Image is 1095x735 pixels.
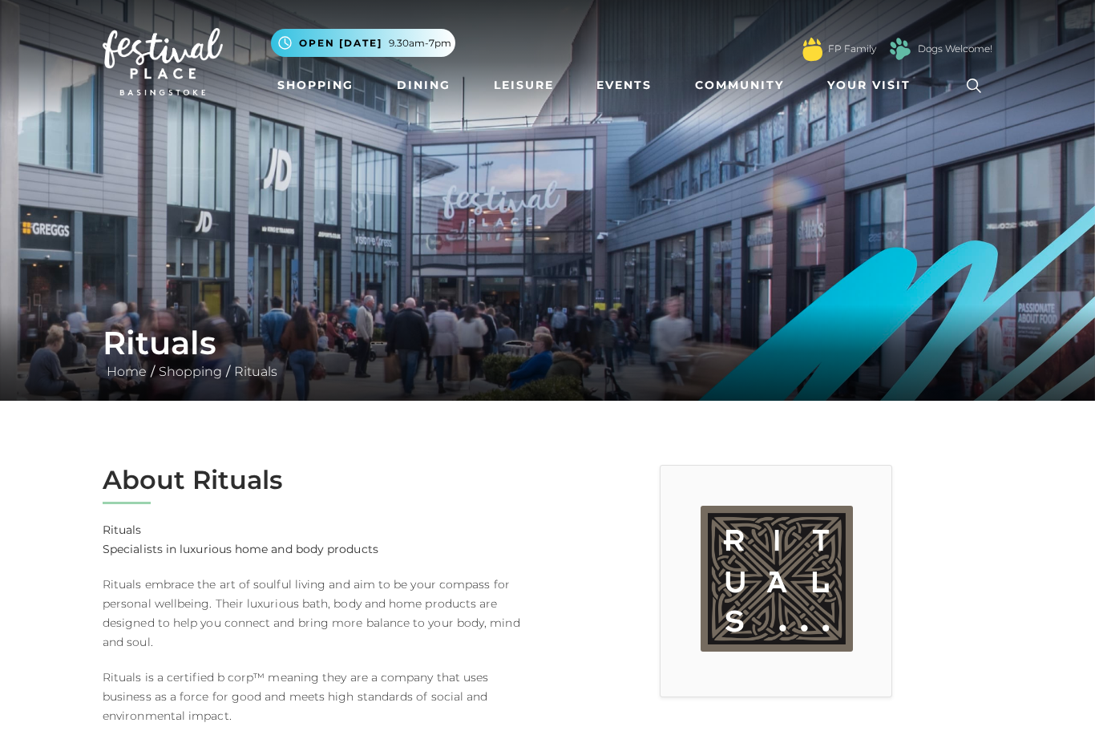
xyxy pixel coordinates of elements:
[103,668,535,725] p: Rituals is a certified b corp™ meaning they are a company that uses business as a force for good ...
[103,523,378,556] strong: Rituals Specialists in luxurious home and body products
[918,42,992,56] a: Dogs Welcome!
[103,364,151,379] a: Home
[299,36,382,50] span: Open [DATE]
[91,324,1004,382] div: / /
[689,71,790,100] a: Community
[103,28,223,95] img: Festival Place Logo
[230,364,281,379] a: Rituals
[590,71,658,100] a: Events
[389,36,451,50] span: 9.30am-7pm
[271,29,455,57] button: Open [DATE] 9.30am-7pm
[103,575,535,652] p: Rituals embrace the art of soulful living and aim to be your compass for personal wellbeing. Thei...
[103,465,535,495] h2: About Rituals
[390,71,457,100] a: Dining
[821,71,925,100] a: Your Visit
[271,71,360,100] a: Shopping
[828,42,876,56] a: FP Family
[487,71,560,100] a: Leisure
[155,364,226,379] a: Shopping
[827,77,911,94] span: Your Visit
[103,324,992,362] h1: Rituals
